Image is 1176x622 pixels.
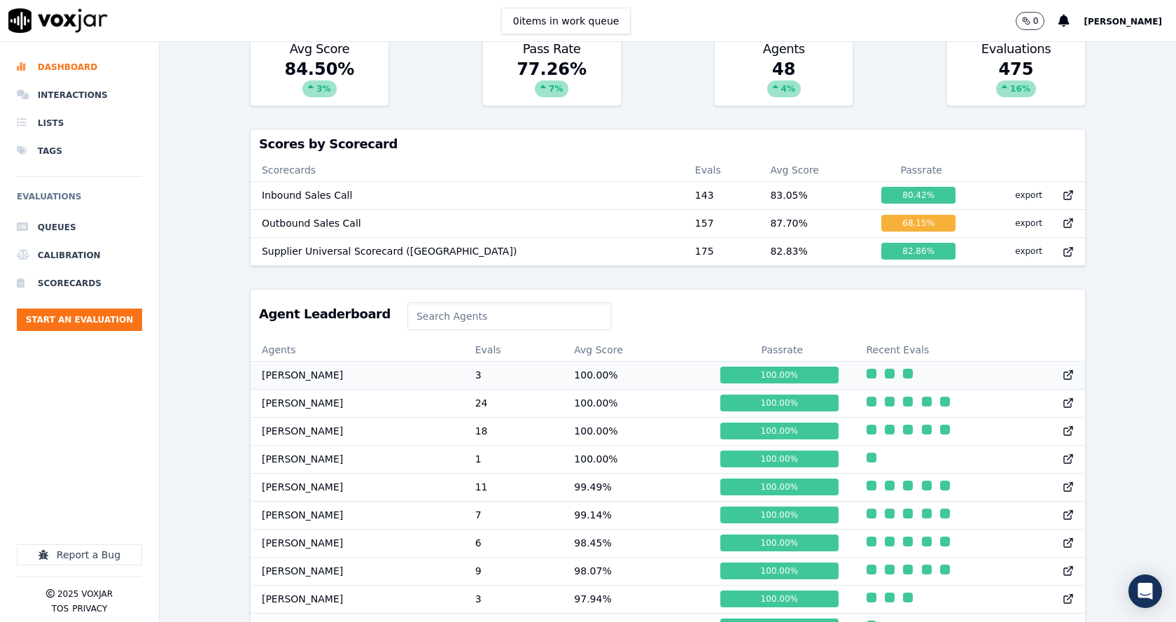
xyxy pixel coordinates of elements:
td: 143 [684,181,759,209]
h3: Agent Leaderboard [259,308,391,320]
a: Queues [17,213,142,241]
div: 48 [715,58,853,106]
a: Lists [17,109,142,137]
td: 98.07 % [563,557,709,585]
td: 1 [464,445,563,473]
p: 2025 Voxjar [57,588,113,600]
th: Recent Evals [855,339,1085,361]
button: Privacy [72,603,107,614]
th: Avg Score [759,159,870,181]
td: 87.70 % [759,209,870,237]
button: export [1004,240,1053,262]
div: 77.26 % [483,58,621,106]
div: 100.00 % [720,591,838,607]
td: 18 [464,417,563,445]
button: export [1004,184,1053,206]
td: [PERSON_NAME] [251,445,464,473]
td: 98.45 % [563,529,709,557]
img: voxjar logo [8,8,108,33]
td: 99.49 % [563,473,709,501]
div: 16 % [996,80,1036,97]
div: Open Intercom Messenger [1128,574,1162,608]
div: 84.50 % [251,58,388,106]
h3: Scores by Scorecard [259,138,1077,150]
div: 100.00 % [720,507,838,523]
button: 0items in work queue [501,8,631,34]
td: [PERSON_NAME] [251,361,464,389]
td: [PERSON_NAME] [251,473,464,501]
h6: Evaluations [17,188,142,213]
td: 100.00 % [563,445,709,473]
td: 97.94 % [563,585,709,613]
button: [PERSON_NAME] [1084,13,1176,29]
div: 82.86 % [881,243,955,260]
div: 100.00 % [720,395,838,411]
td: 157 [684,209,759,237]
td: 83.05 % [759,181,870,209]
button: export [1004,212,1053,234]
th: Agents [251,339,464,361]
th: Passrate [709,339,855,361]
div: 7 % [535,80,568,97]
button: TOS [52,603,69,614]
td: 99.14 % [563,501,709,529]
div: 68.15 % [881,215,955,232]
div: 475 [947,58,1085,106]
td: [PERSON_NAME] [251,417,464,445]
h3: Agents [723,43,844,55]
td: 11 [464,473,563,501]
div: 100.00 % [720,479,838,495]
td: [PERSON_NAME] [251,501,464,529]
td: 100.00 % [563,417,709,445]
input: Search Agents [407,302,612,330]
div: 100.00 % [720,535,838,551]
div: 100.00 % [720,367,838,383]
td: 6 [464,529,563,557]
p: 0 [1033,15,1039,27]
a: Tags [17,137,142,165]
button: 0 [1016,12,1045,30]
td: 100.00 % [563,361,709,389]
td: 100.00 % [563,389,709,417]
a: Dashboard [17,53,142,81]
td: 24 [464,389,563,417]
div: 100.00 % [720,563,838,579]
td: Outbound Sales Call [251,209,684,237]
h3: Avg Score [259,43,380,55]
div: 100.00 % [720,423,838,439]
td: [PERSON_NAME] [251,529,464,557]
td: 7 [464,501,563,529]
th: Avg Score [563,339,709,361]
button: 0 [1016,12,1059,30]
td: 175 [684,237,759,265]
th: Passrate [870,159,972,181]
td: [PERSON_NAME] [251,389,464,417]
span: [PERSON_NAME] [1084,17,1162,27]
th: Evals [684,159,759,181]
a: Scorecards [17,269,142,297]
td: [PERSON_NAME] [251,557,464,585]
td: 82.83 % [759,237,870,265]
th: Scorecards [251,159,684,181]
button: Report a Bug [17,544,142,565]
a: Calibration [17,241,142,269]
a: Interactions [17,81,142,109]
div: 80.42 % [881,187,955,204]
div: 4 % [767,80,801,97]
div: 3 % [302,80,336,97]
h3: Pass Rate [491,43,612,55]
td: 3 [464,585,563,613]
td: 9 [464,557,563,585]
td: Inbound Sales Call [251,181,684,209]
th: Evals [464,339,563,361]
button: Start an Evaluation [17,309,142,331]
td: 3 [464,361,563,389]
div: 100.00 % [720,451,838,467]
h3: Evaluations [955,43,1077,55]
